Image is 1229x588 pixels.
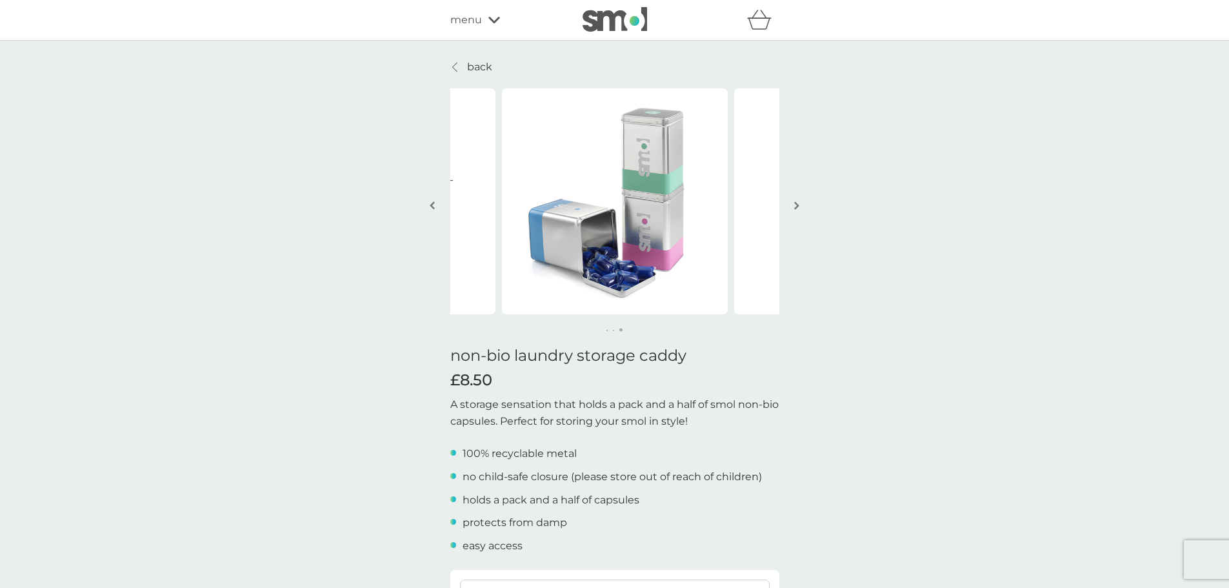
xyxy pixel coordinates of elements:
div: basket [747,7,779,33]
p: easy access [463,538,523,554]
p: 100% recyclable metal [463,445,577,462]
h1: non-bio laundry storage caddy [450,347,779,365]
img: left-arrow.svg [430,201,435,210]
p: back [467,59,492,76]
a: back [450,59,492,76]
p: no child-safe closure (please store out of reach of children) [463,469,762,485]
span: menu [450,12,482,28]
p: A storage sensation that holds a pack and a half of smol non-bio capsules. Perfect for storing yo... [450,396,779,429]
span: £8.50 [450,371,492,390]
p: holds a pack and a half of capsules [463,492,639,509]
img: smol [583,7,647,32]
img: right-arrow.svg [794,201,799,210]
p: protects from damp [463,514,567,531]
